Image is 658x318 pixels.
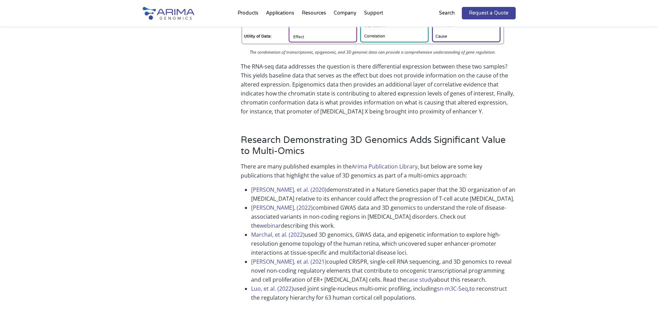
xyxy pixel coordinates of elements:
[251,258,326,265] a: [PERSON_NAME], et al. (2021)
[251,203,515,230] li: combined GWAS data and 3D genomics to understand the role of disease-associated variants in non-c...
[251,257,515,284] li: coupled CRISPR, single-cell RNA sequencing, and 3D genomics to reveal novel non-coding regulatory...
[251,185,515,203] li: demonstrated in a Nature Genetics paper that the 3D organization of an [MEDICAL_DATA] relative to...
[241,48,504,58] p: The combination of transcriptomic, epigenomic, and 3D genomic data can provide a comprehensive un...
[251,230,515,257] li: used 3D genomics, GWAS data, and epigenetic information to explore high-resolution genome topolog...
[251,231,305,238] a: Marchal, et al. (2022)
[251,284,515,302] li: used joint single-nucleus multi-omic profiling, including to reconstruct the regulatory hierarchy...
[462,7,516,19] a: Request a Quote
[251,204,313,211] a: [PERSON_NAME], (2022)
[241,62,515,116] p: The RNA-seq data addresses the question is there differential expression between these two sample...
[251,285,293,292] a: Luo, et al. (2022)
[406,276,434,283] a: case study
[352,163,418,170] a: Arima Publication Library
[251,186,326,193] a: [PERSON_NAME], et al. (2020)
[437,285,469,292] a: sn-m3C-Seq,
[143,7,194,20] img: Arima-Genomics-logo
[260,222,281,229] a: webinar
[241,135,515,162] h3: Research Demonstrating 3D Genomics Adds Significant Value to Multi-Omics
[439,9,455,18] p: Search
[241,162,515,180] p: There are many published examples in the , but below are some key publications that highlight the...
